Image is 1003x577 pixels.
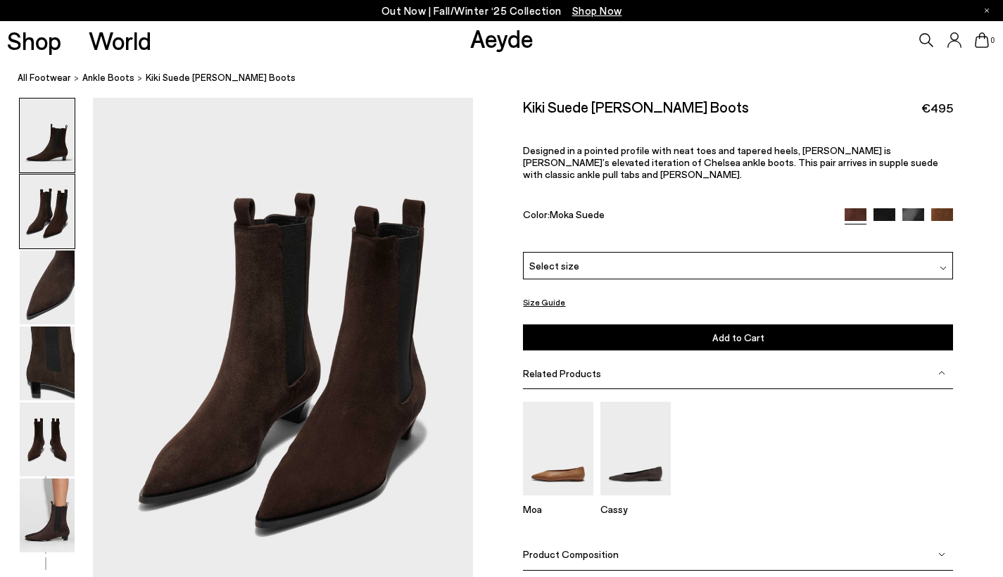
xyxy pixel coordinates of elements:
span: Kiki Suede [PERSON_NAME] Boots [146,70,296,85]
img: Kiki Suede Chelsea Boots - Image 6 [20,478,75,552]
img: Kiki Suede Chelsea Boots - Image 2 [20,175,75,248]
a: All Footwear [18,70,71,85]
a: 0 [975,32,989,48]
span: 0 [989,37,996,44]
span: Related Products [523,367,601,379]
img: svg%3E [940,265,947,272]
p: Out Now | Fall/Winter ‘25 Collection [381,2,622,20]
img: svg%3E [938,551,945,558]
img: Kiki Suede Chelsea Boots - Image 3 [20,251,75,324]
nav: breadcrumb [18,59,1003,98]
button: Size Guide [523,293,565,311]
p: Moa [523,503,593,515]
img: Kiki Suede Chelsea Boots - Image 5 [20,402,75,476]
img: Cassy Pointed-Toe Flats [600,402,671,495]
h2: Kiki Suede [PERSON_NAME] Boots [523,98,749,115]
div: Color: [523,208,831,224]
a: Cassy Pointed-Toe Flats Cassy [600,486,671,515]
span: Moka Suede [550,208,605,220]
button: Add to Cart [523,324,952,350]
img: Kiki Suede Chelsea Boots - Image 1 [20,99,75,172]
p: Designed in a pointed profile with neat toes and tapered heels, [PERSON_NAME] is [PERSON_NAME]’s ... [523,144,952,180]
span: Add to Cart [712,331,764,343]
p: Cassy [600,503,671,515]
a: Aeyde [470,23,534,53]
img: svg%3E [938,369,945,376]
a: World [89,28,151,53]
a: Shop [7,28,61,53]
img: Moa Pointed-Toe Flats [523,402,593,495]
img: Kiki Suede Chelsea Boots - Image 4 [20,326,75,400]
a: Moa Pointed-Toe Flats Moa [523,486,593,515]
a: ankle boots [82,70,134,85]
span: Product Composition [523,548,619,560]
span: €495 [921,99,953,117]
span: Select size [529,258,579,273]
span: Navigate to /collections/new-in [572,4,622,17]
span: ankle boots [82,72,134,83]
